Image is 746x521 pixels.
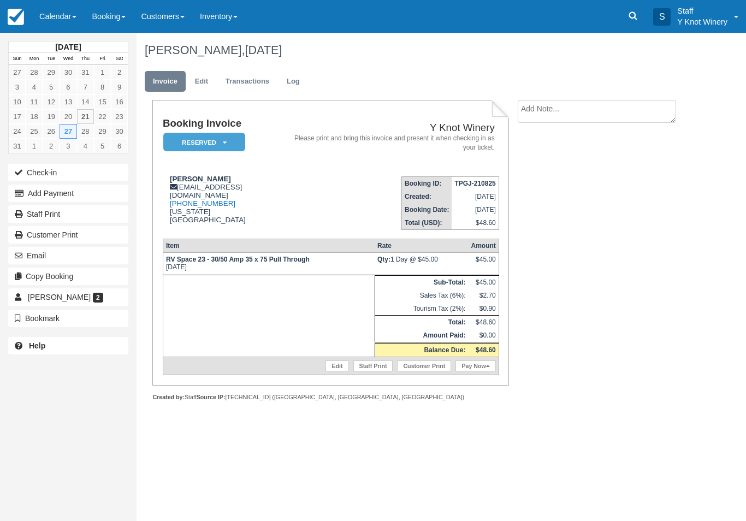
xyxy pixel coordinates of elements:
[60,65,76,80] a: 30
[8,268,128,285] button: Copy Booking
[163,239,375,253] th: Item
[94,139,111,153] a: 5
[111,124,128,139] a: 30
[294,122,495,134] h2: Y Knot Winery
[8,205,128,223] a: Staff Print
[677,16,727,27] p: Y Knot Winery
[60,53,76,65] th: Wed
[9,65,26,80] a: 27
[152,394,185,400] strong: Created by:
[43,80,60,94] a: 5
[26,65,43,80] a: 28
[325,360,348,371] a: Edit
[26,94,43,109] a: 11
[26,80,43,94] a: 4
[43,109,60,124] a: 19
[452,190,499,203] td: [DATE]
[468,316,499,329] td: $48.60
[471,256,495,272] div: $45.00
[8,247,128,264] button: Email
[94,109,111,124] a: 22
[375,343,468,357] th: Balance Due:
[77,94,94,109] a: 14
[375,239,468,253] th: Rate
[294,134,495,152] address: Please print and bring this invoice and present it when checking in as your ticket.
[152,393,509,401] div: Staff [TECHNICAL_ID] ([GEOGRAPHIC_DATA], [GEOGRAPHIC_DATA], [GEOGRAPHIC_DATA])
[375,302,468,316] td: Tourism Tax (2%):
[93,293,103,303] span: 2
[77,53,94,65] th: Thu
[8,288,128,306] a: [PERSON_NAME] 2
[170,199,235,208] a: [PHONE_NUMBER]
[170,175,231,183] strong: [PERSON_NAME]
[217,71,277,92] a: Transactions
[111,139,128,153] a: 6
[43,65,60,80] a: 29
[111,80,128,94] a: 9
[468,239,499,253] th: Amount
[163,132,241,152] a: Reserved
[163,133,245,152] em: Reserved
[60,124,76,139] a: 27
[197,394,226,400] strong: Source IP:
[375,329,468,343] th: Amount Paid:
[94,53,111,65] th: Fri
[8,164,128,181] button: Check-in
[77,80,94,94] a: 7
[145,71,186,92] a: Invoice
[377,256,390,263] strong: Qty
[60,94,76,109] a: 13
[397,360,451,371] a: Customer Print
[9,80,26,94] a: 3
[29,341,45,350] b: Help
[77,124,94,139] a: 28
[94,80,111,94] a: 8
[8,9,24,25] img: checkfront-main-nav-mini-logo.png
[375,253,468,275] td: 1 Day @ $45.00
[60,80,76,94] a: 6
[187,71,216,92] a: Edit
[9,124,26,139] a: 24
[468,276,499,289] td: $45.00
[163,175,290,224] div: [EMAIL_ADDRESS][DOMAIN_NAME] [US_STATE] [GEOGRAPHIC_DATA]
[77,65,94,80] a: 31
[55,43,81,51] strong: [DATE]
[454,180,495,187] strong: TPGJ-210825
[77,109,94,124] a: 21
[26,139,43,153] a: 1
[9,139,26,153] a: 31
[677,5,727,16] p: Staff
[476,346,496,354] strong: $48.60
[8,185,128,202] button: Add Payment
[9,109,26,124] a: 17
[77,139,94,153] a: 4
[8,337,128,354] a: Help
[94,65,111,80] a: 1
[9,94,26,109] a: 10
[163,118,290,129] h1: Booking Invoice
[166,256,310,263] strong: RV Space 23 - 30/50 Amp 35 x 75 Pull Through
[8,310,128,327] button: Bookmark
[468,302,499,316] td: $0.90
[653,8,671,26] div: S
[375,289,468,302] td: Sales Tax (6%):
[8,226,128,244] a: Customer Print
[111,109,128,124] a: 23
[60,109,76,124] a: 20
[375,276,468,289] th: Sub-Total:
[468,329,499,343] td: $0.00
[452,203,499,216] td: [DATE]
[245,43,282,57] span: [DATE]
[163,253,375,275] td: [DATE]
[279,71,308,92] a: Log
[452,216,499,230] td: $48.60
[402,203,452,216] th: Booking Date:
[43,139,60,153] a: 2
[43,94,60,109] a: 12
[402,177,452,191] th: Booking ID:
[94,124,111,139] a: 29
[26,124,43,139] a: 25
[60,139,76,153] a: 3
[94,94,111,109] a: 15
[402,216,452,230] th: Total (USD):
